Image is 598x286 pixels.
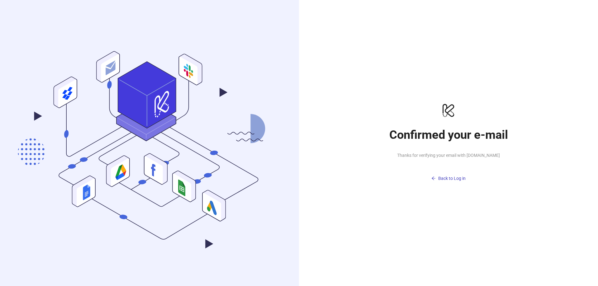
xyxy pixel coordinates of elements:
span: Back to Log in [438,176,466,181]
button: Back to Log in [386,174,511,184]
a: Back to Log in [386,164,511,184]
h1: Confirmed your e-mail [386,128,511,142]
span: arrow-left [431,176,436,181]
span: Thanks for verifying your email with [DOMAIN_NAME] [386,152,511,159]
